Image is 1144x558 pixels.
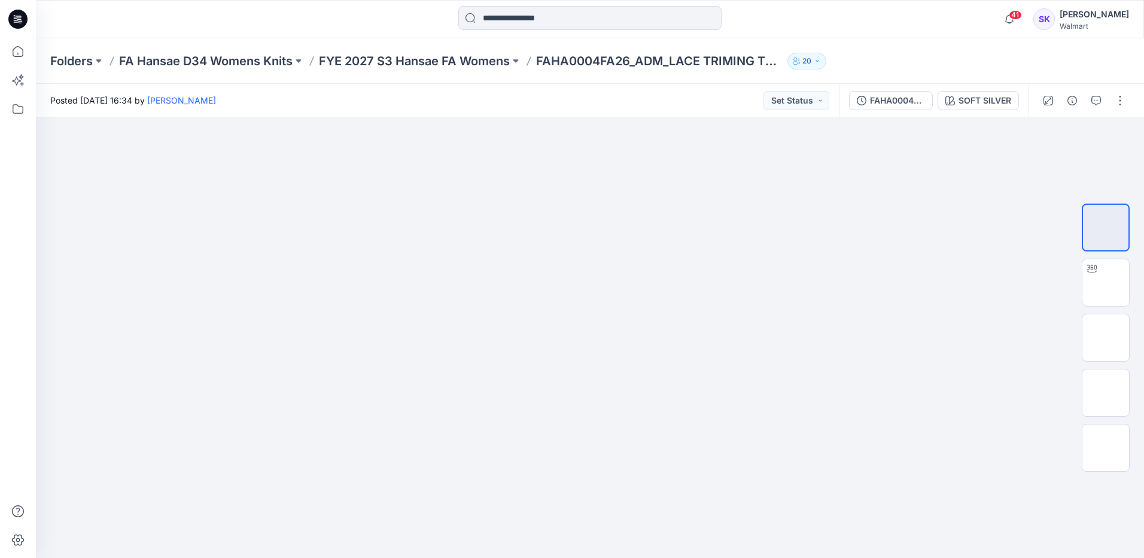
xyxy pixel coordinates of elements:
p: FAHA0004FA26_ADM_LACE TRIMING TRACKPANT [536,53,783,69]
a: FA Hansae D34 Womens Knits [119,53,293,69]
div: SK [1033,8,1055,30]
a: [PERSON_NAME] [147,95,216,105]
span: Posted [DATE] 16:34 by [50,94,216,107]
button: Details [1063,91,1082,110]
button: 20 [787,53,826,69]
a: FYE 2027 S3 Hansae FA Womens [319,53,510,69]
div: Walmart [1060,22,1129,31]
div: [PERSON_NAME] [1060,7,1129,22]
button: SOFT SILVER [938,91,1019,110]
button: FAHA0004FA26_ADM_LACE TRIMING TRACKPANT [849,91,933,110]
div: FAHA0004FA26_ADM_LACE TRIMING TRACKPANT [870,94,925,107]
a: Folders [50,53,93,69]
div: SOFT SILVER [959,94,1011,107]
span: 41 [1009,10,1022,20]
p: 20 [802,54,811,68]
